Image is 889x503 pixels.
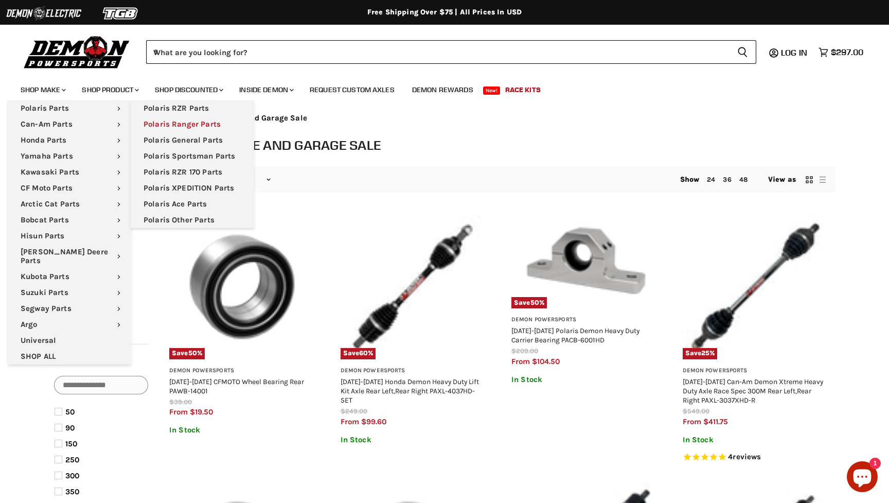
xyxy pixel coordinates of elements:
a: 2017-2024 Can-Am Demon Xtreme Heavy Duty Axle Race Spec 300M Rear Left,Rear Right PAXL-3037XHD-RS... [683,214,828,360]
a: Polaris Ranger Parts [131,116,254,132]
a: Universal [8,333,131,349]
a: Inside Demon [232,79,300,100]
span: $99.60 [361,417,386,426]
a: 24 [707,176,715,183]
span: 150 [65,439,77,448]
ul: Main menu [13,75,861,100]
a: Polaris General Parts [131,132,254,148]
a: 36 [723,176,731,183]
span: 50 [65,407,75,417]
a: 2011-2022 CFMOTO Wheel Bearing Rear PAWB-14001Save50% [169,214,315,360]
a: Arctic Cat Parts [8,196,131,212]
span: 25 [701,349,709,357]
a: Polaris XPEDITION Parts [131,180,254,196]
a: Polaris RZR 170 Parts [131,164,254,180]
button: list view [817,175,828,185]
a: 48 [739,176,748,183]
span: Rated 5.0 out of 5 stars 4 reviews [683,452,828,463]
div: Free Shipping Over $75 | All Prices In USD [33,8,856,17]
a: Polaris Sportsman Parts [131,148,254,164]
span: Save % [341,348,376,359]
form: Product [146,40,756,64]
a: Shop Product [74,79,145,100]
span: Save % [683,348,718,359]
span: Save % [511,297,547,308]
img: Demon Powersports [21,33,133,70]
span: $209.00 [511,347,538,355]
a: Polaris Ace Parts [131,196,254,212]
p: In Stock [683,436,828,444]
input: When autocomplete results are available use up and down arrows to review and enter to select [146,40,729,64]
a: Demon Rewards [404,79,481,100]
span: $549.00 [683,407,709,415]
img: 2011-2022 CFMOTO Wheel Bearing Rear PAWB-14001 [169,214,315,360]
a: Argo [8,317,131,333]
a: Suzuki Parts [8,285,131,301]
a: Bobcat Parts [8,212,131,228]
a: CF Moto Parts [8,180,131,196]
ul: Main menu [8,100,131,365]
a: Honda Parts [8,132,131,148]
span: New! [483,86,501,95]
a: [DATE]-[DATE] Can-Am Demon Xtreme Heavy Duty Axle Race Spec 300M Rear Left,Rear Right PAXL-3037XHD-R [683,377,823,404]
a: [DATE]-[DATE] Honda Demon Heavy Duty Lift Kit Axle Rear Left,Rear Right PAXL-4037HD-5ET [341,377,479,404]
img: TGB Logo 2 [82,4,159,23]
a: Polaris Other Parts [131,212,254,228]
button: Search [729,40,756,64]
span: $249.00 [341,407,367,415]
span: Log in [781,47,807,58]
img: 2017-2024 Can-Am Demon Xtreme Heavy Duty Axle Race Spec 300M Rear Left,Rear Right PAXL-3037XHD-R [683,214,828,360]
span: from [341,417,359,426]
a: 2014-2025 Honda Demon Heavy Duty Lift Kit Axle Rear Left,Rear Right PAXL-4037HD-5ETSave60% [341,214,486,360]
span: from [683,417,701,426]
h3: Demon Powersports [683,367,828,375]
span: $39.00 [169,398,192,406]
ul: Main menu [131,100,254,228]
a: Hisun Parts [8,228,131,244]
span: from [169,407,188,417]
a: [DATE]-[DATE] CFMOTO Wheel Bearing Rear PAWB-14001 [169,377,304,395]
input: Search Options [54,376,148,394]
nav: Collection utilities [162,167,835,193]
h3: Demon Powersports [169,367,315,375]
a: Polaris RZR Parts [131,100,254,116]
span: reviews [733,452,761,461]
a: Polaris Parts [8,100,131,116]
span: 250 [65,455,79,464]
img: 2012-2025 Polaris Demon Heavy Duty Carrier Bearing PACB-6001HD [511,214,657,309]
img: Demon Electric Logo 2 [5,4,82,23]
span: 90 [65,423,75,432]
a: [PERSON_NAME] Deere Parts [8,244,131,269]
inbox-online-store-chat: Shopify online store chat [844,461,881,495]
span: from [511,357,530,366]
h3: Demon Powersports [341,367,486,375]
h3: Demon Powersports [511,316,657,324]
p: In Stock [169,426,315,435]
span: $19.50 [190,407,213,417]
a: Kubota Parts [8,269,131,285]
a: [DATE]-[DATE] Polaris Demon Heavy Duty Carrier Bearing PACB-6001HD [511,326,639,344]
a: 2012-2025 Polaris Demon Heavy Duty Carrier Bearing PACB-6001HDSave50% [511,214,657,309]
span: Save % [169,348,205,359]
span: 350 [65,487,79,496]
span: 60 [359,349,368,357]
span: $104.50 [532,357,560,366]
h1: Blowout Sale and Garage Sale [162,136,835,153]
p: In Stock [341,436,486,444]
a: Can-Am Parts [8,116,131,132]
span: 50 [188,349,197,357]
img: 2014-2025 Honda Demon Heavy Duty Lift Kit Axle Rear Left,Rear Right PAXL-4037HD-5ET [341,214,486,360]
span: $411.75 [703,417,728,426]
a: Kawasaki Parts [8,164,131,180]
nav: Breadcrumbs [162,114,835,123]
a: Shop Make [13,79,72,100]
button: grid view [804,175,814,185]
span: View as [768,176,796,184]
span: 50 [530,299,539,306]
span: $297.00 [831,47,863,57]
p: In Stock [511,375,657,384]
span: Show [680,175,700,184]
a: $297.00 [813,45,868,60]
a: Shop Discounted [147,79,229,100]
a: Segway Parts [8,301,131,317]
